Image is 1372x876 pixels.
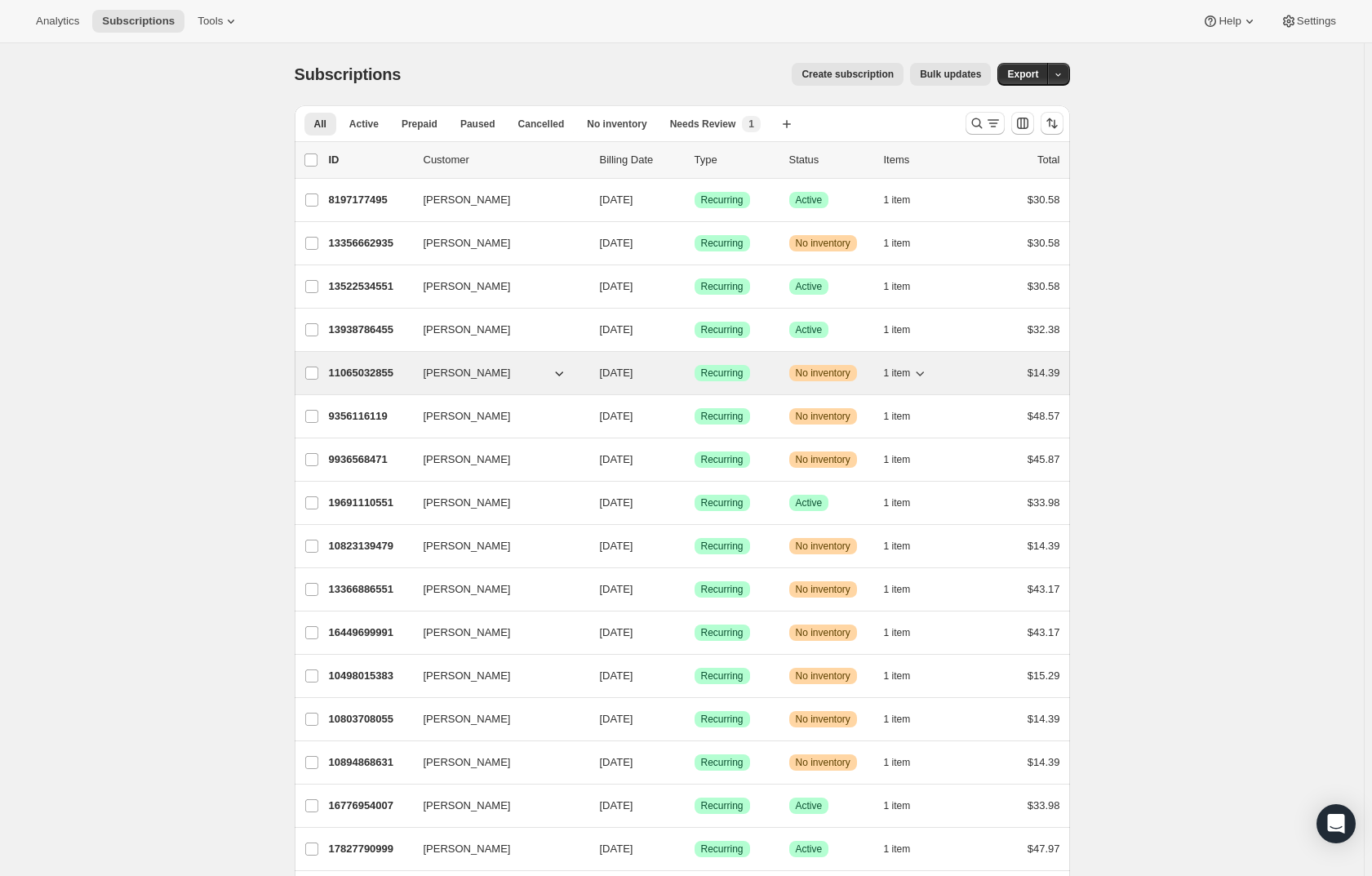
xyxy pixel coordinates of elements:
[329,189,1060,211] div: 8197177495[PERSON_NAME][DATE]SuccessRecurringSuccessActive1 item$30.58
[600,193,633,206] span: [DATE]
[329,365,411,381] p: 11065032855
[414,360,577,386] button: [PERSON_NAME]
[920,68,981,81] span: Bulk updates
[1028,193,1060,206] span: $30.58
[329,235,411,251] p: 13356662935
[424,538,511,554] span: [PERSON_NAME]
[884,232,929,255] button: 1 item
[414,403,577,429] button: [PERSON_NAME]
[796,843,823,856] span: Active
[424,365,511,381] span: [PERSON_NAME]
[1192,10,1267,33] button: Help
[695,152,776,168] div: Type
[329,668,411,684] p: 10498015383
[701,843,744,856] span: Recurring
[329,152,411,168] p: ID
[329,538,411,554] p: 10823139479
[884,626,911,639] span: 1 item
[796,540,850,553] span: No inventory
[600,626,633,638] span: [DATE]
[314,118,326,131] span: All
[1028,453,1060,465] span: $45.87
[329,581,411,598] p: 13366886551
[884,367,911,380] span: 1 item
[670,118,736,131] span: Needs Review
[600,367,633,379] span: [DATE]
[884,540,911,553] span: 1 item
[701,583,744,596] span: Recurring
[796,496,823,509] span: Active
[884,708,929,731] button: 1 item
[701,496,744,509] span: Recurring
[884,583,911,596] span: 1 item
[1028,323,1060,336] span: $32.38
[600,843,633,855] span: [DATE]
[600,237,633,249] span: [DATE]
[774,113,800,136] button: Create new view
[329,192,411,208] p: 8197177495
[329,621,1060,644] div: 16449699991[PERSON_NAME][DATE]SuccessRecurringWarningNo inventory1 item$43.17
[329,278,411,295] p: 13522534551
[1028,367,1060,379] span: $14.39
[600,756,633,768] span: [DATE]
[329,152,1060,168] div: IDCustomerBilling DateTypeStatusItemsTotal
[92,10,184,33] button: Subscriptions
[884,669,911,683] span: 1 item
[701,453,744,466] span: Recurring
[329,535,1060,558] div: 10823139479[PERSON_NAME][DATE]SuccessRecurringWarningNo inventory1 item$14.39
[884,280,911,293] span: 1 item
[424,408,511,425] span: [PERSON_NAME]
[424,322,511,338] span: [PERSON_NAME]
[701,713,744,726] span: Recurring
[600,669,633,682] span: [DATE]
[884,410,911,423] span: 1 item
[884,496,911,509] span: 1 item
[997,63,1048,86] button: Export
[796,669,850,683] span: No inventory
[1028,410,1060,422] span: $48.57
[1316,804,1356,843] div: Open Intercom Messenger
[518,118,565,131] span: Cancelled
[1028,756,1060,768] span: $14.39
[424,192,511,208] span: [PERSON_NAME]
[600,713,633,725] span: [DATE]
[600,280,633,292] span: [DATE]
[701,323,744,336] span: Recurring
[1028,496,1060,509] span: $33.98
[1028,799,1060,812] span: $33.98
[884,578,929,601] button: 1 item
[414,273,577,300] button: [PERSON_NAME]
[1041,112,1063,135] button: Sort the results
[796,193,823,207] span: Active
[796,410,850,423] span: No inventory
[414,187,577,213] button: [PERSON_NAME]
[329,362,1060,385] div: 11065032855[PERSON_NAME][DATE]SuccessRecurringWarningNo inventory1 item$14.39
[414,836,577,862] button: [PERSON_NAME]
[884,794,929,817] button: 1 item
[1028,583,1060,595] span: $43.17
[329,841,411,857] p: 17827790999
[424,841,511,857] span: [PERSON_NAME]
[424,711,511,727] span: [PERSON_NAME]
[884,756,911,769] span: 1 item
[329,665,1060,687] div: 10498015383[PERSON_NAME][DATE]SuccessRecurringWarningNo inventory1 item$15.29
[460,118,495,131] span: Paused
[701,193,744,207] span: Recurring
[414,663,577,689] button: [PERSON_NAME]
[600,453,633,465] span: [DATE]
[329,495,411,511] p: 19691110551
[792,63,904,86] button: Create subscription
[1028,626,1060,638] span: $43.17
[1011,112,1034,135] button: Customize table column order and visibility
[796,237,850,250] span: No inventory
[884,491,929,514] button: 1 item
[796,583,850,596] span: No inventory
[414,620,577,646] button: [PERSON_NAME]
[600,323,633,336] span: [DATE]
[329,751,1060,774] div: 10894868631[PERSON_NAME][DATE]SuccessRecurringWarningNo inventory1 item$14.39
[701,237,744,250] span: Recurring
[424,451,511,468] span: [PERSON_NAME]
[424,798,511,814] span: [PERSON_NAME]
[329,322,411,338] p: 13938786455
[884,799,911,812] span: 1 item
